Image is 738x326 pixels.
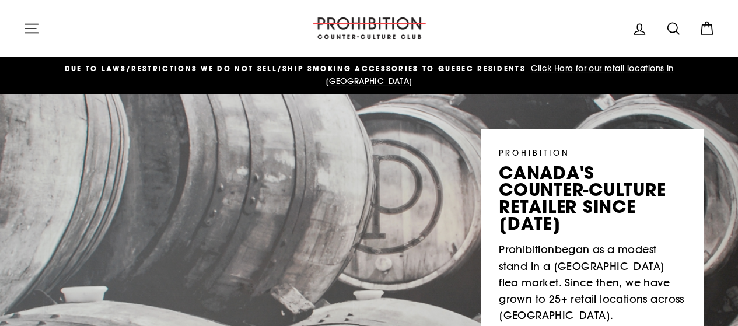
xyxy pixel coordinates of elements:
span: Click Here for our retail locations in [GEOGRAPHIC_DATA] [326,63,674,86]
a: Prohibition [499,241,554,258]
p: canada's counter-culture retailer since [DATE] [499,164,685,233]
a: DUE TO LAWS/restrictions WE DO NOT SELL/SHIP SMOKING ACCESSORIES to qUEBEC RESIDENTS Click Here f... [26,62,712,88]
p: PROHIBITION [499,146,685,159]
p: began as a modest stand in a [GEOGRAPHIC_DATA] flea market. Since then, we have grown to 25+ reta... [499,241,685,324]
img: PROHIBITION COUNTER-CULTURE CLUB [311,17,428,39]
span: DUE TO LAWS/restrictions WE DO NOT SELL/SHIP SMOKING ACCESSORIES to qUEBEC RESIDENTS [65,64,526,73]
